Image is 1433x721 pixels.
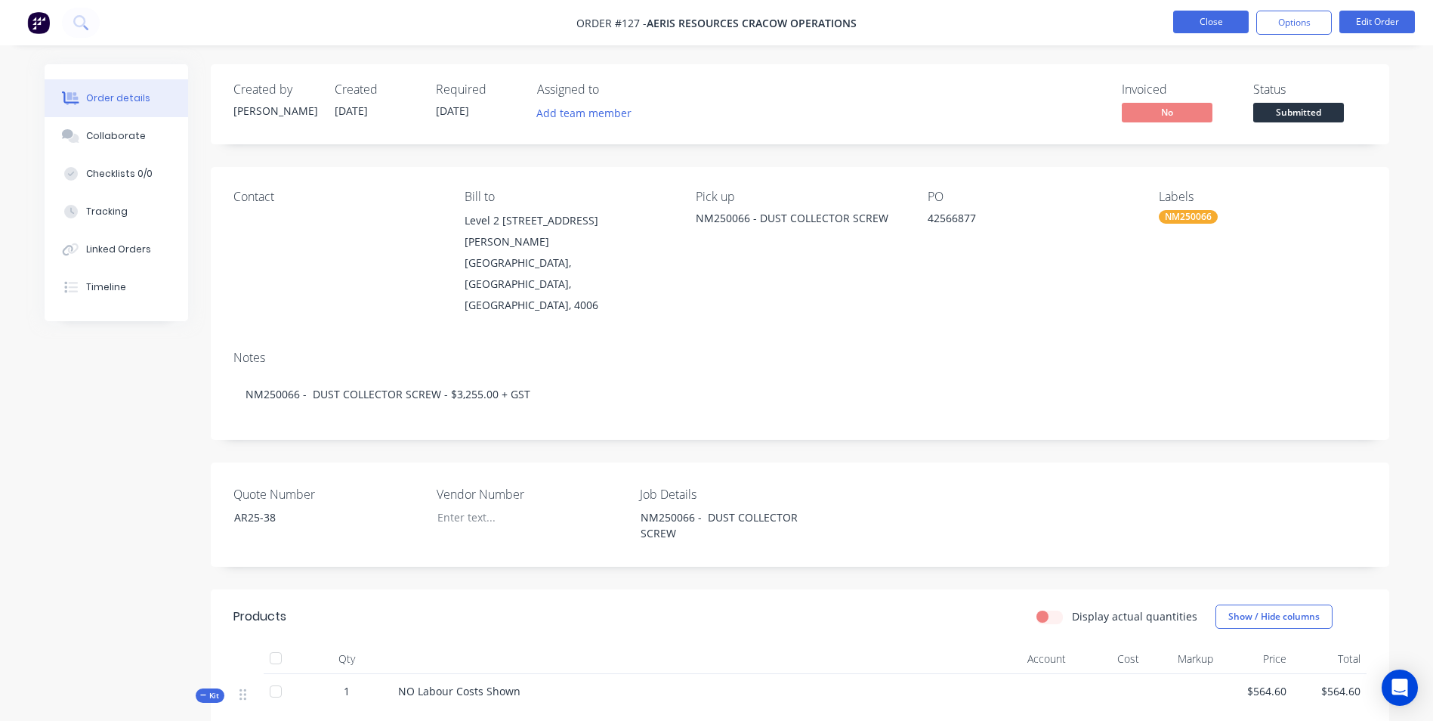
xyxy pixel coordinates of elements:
button: Submitted [1253,103,1344,125]
div: Required [436,82,519,97]
span: Order #127 - [576,16,647,30]
div: Tracking [86,205,128,218]
div: AR25-38 [222,506,411,528]
div: Labels [1159,190,1366,204]
span: 1 [344,683,350,699]
div: NM250066 - DUST COLLECTOR SCREW - $3,255.00 + GST [233,371,1367,417]
div: Bill to [465,190,672,204]
div: Qty [301,644,392,674]
button: Tracking [45,193,188,231]
span: $564.60 [1299,683,1360,699]
button: Order details [45,79,188,117]
label: Quote Number [233,485,422,503]
div: Total [1292,644,1367,674]
img: Factory [27,11,50,34]
div: NM250066 [1159,210,1218,224]
div: Assigned to [537,82,688,97]
span: No [1122,103,1212,122]
div: Markup [1145,644,1219,674]
div: Created by [233,82,317,97]
div: Open Intercom Messenger [1382,670,1418,706]
button: Edit Order [1339,11,1415,33]
div: Linked Orders [86,243,151,256]
span: [DATE] [436,104,469,118]
div: Status [1253,82,1367,97]
div: NM250066 - DUST COLLECTOR SCREW [628,506,817,544]
div: Products [233,608,286,626]
div: Invoiced [1122,82,1235,97]
div: Collaborate [86,129,146,143]
button: Checklists 0/0 [45,155,188,193]
button: Close [1173,11,1249,33]
div: Kit [196,689,224,703]
label: Vendor Number [437,485,625,503]
span: Kit [200,690,220,701]
div: Level 2 [STREET_ADDRESS][PERSON_NAME] [465,210,672,252]
div: Account [921,644,1072,674]
div: Contact [233,190,440,204]
label: Job Details [640,485,829,503]
div: Level 2 [STREET_ADDRESS][PERSON_NAME][GEOGRAPHIC_DATA], [GEOGRAPHIC_DATA], [GEOGRAPHIC_DATA], 4006 [465,210,672,316]
div: Price [1219,644,1293,674]
button: Timeline [45,268,188,306]
div: Checklists 0/0 [86,167,153,181]
div: Created [335,82,418,97]
div: Notes [233,351,1367,365]
div: NM250066 - DUST COLLECTOR SCREW [696,210,903,226]
div: PO [928,190,1135,204]
button: Add team member [528,103,639,123]
span: Aeris Resources Cracow Operations [647,16,857,30]
div: [GEOGRAPHIC_DATA], [GEOGRAPHIC_DATA], [GEOGRAPHIC_DATA], 4006 [465,252,672,316]
div: Cost [1072,644,1146,674]
span: $564.60 [1225,683,1287,699]
div: Timeline [86,280,126,294]
button: Add team member [537,103,640,123]
button: Linked Orders [45,231,188,268]
button: Options [1256,11,1332,35]
span: Submitted [1253,103,1344,122]
span: NO Labour Costs Shown [398,684,520,698]
div: [PERSON_NAME] [233,103,317,119]
label: Display actual quantities [1072,608,1197,624]
div: Pick up [696,190,903,204]
span: [DATE] [335,104,368,118]
button: Collaborate [45,117,188,155]
div: Order details [86,91,150,105]
div: 42566877 [928,210,1116,231]
button: Show / Hide columns [1215,605,1333,629]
